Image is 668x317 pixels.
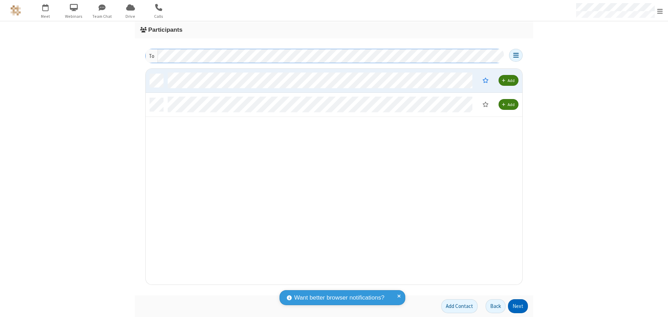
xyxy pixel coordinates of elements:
[140,27,528,33] h3: Participants
[509,49,523,62] button: Open menu
[508,102,515,107] span: Add
[478,74,493,86] button: Moderator
[146,49,158,63] div: To
[117,13,144,20] span: Drive
[61,13,87,20] span: Webinars
[486,299,506,313] button: Back
[508,78,515,83] span: Add
[499,99,518,110] button: Add
[146,13,172,20] span: Calls
[441,299,478,313] button: Add Contact
[446,303,473,309] span: Add Contact
[10,5,21,16] img: QA Selenium DO NOT DELETE OR CHANGE
[294,293,384,302] span: Want better browser notifications?
[32,13,59,20] span: Meet
[89,13,115,20] span: Team Chat
[146,69,523,285] div: grid
[499,75,518,86] button: Add
[508,299,528,313] button: Next
[478,98,493,110] button: Moderator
